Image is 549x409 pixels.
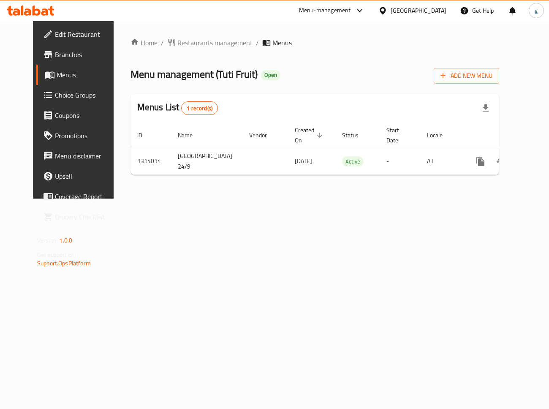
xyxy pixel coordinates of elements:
[491,151,511,172] button: Change Status
[55,49,118,60] span: Branches
[36,207,125,227] a: Grocery Checklist
[427,130,454,140] span: Locale
[295,155,312,166] span: [DATE]
[386,125,410,145] span: Start Date
[55,29,118,39] span: Edit Restaurant
[137,101,218,115] h2: Menus List
[178,130,204,140] span: Name
[167,38,253,48] a: Restaurants management
[55,171,118,181] span: Upsell
[342,156,364,166] div: Active
[130,65,258,84] span: Menu management ( Tuti Fruit )
[130,38,499,48] nav: breadcrumb
[171,148,242,175] td: [GEOGRAPHIC_DATA] 24/9
[55,212,118,222] span: Grocery Checklist
[37,249,76,260] span: Get support on:
[182,104,217,112] span: 1 record(s)
[440,71,492,81] span: Add New Menu
[36,44,125,65] a: Branches
[295,125,325,145] span: Created On
[137,130,153,140] span: ID
[261,71,280,79] span: Open
[434,68,499,84] button: Add New Menu
[249,130,278,140] span: Vendor
[36,85,125,105] a: Choice Groups
[59,235,72,246] span: 1.0.0
[55,90,118,100] span: Choice Groups
[177,38,253,48] span: Restaurants management
[342,157,364,166] span: Active
[36,125,125,146] a: Promotions
[272,38,292,48] span: Menus
[36,166,125,186] a: Upsell
[55,110,118,120] span: Coupons
[37,235,58,246] span: Version:
[476,98,496,118] div: Export file
[55,131,118,141] span: Promotions
[36,105,125,125] a: Coupons
[535,6,538,15] span: g
[130,38,158,48] a: Home
[55,191,118,202] span: Coverage Report
[55,151,118,161] span: Menu disclaimer
[37,258,91,269] a: Support.OpsPlatform
[36,24,125,44] a: Edit Restaurant
[181,101,218,115] div: Total records count
[380,148,420,175] td: -
[420,148,464,175] td: All
[391,6,446,15] div: [GEOGRAPHIC_DATA]
[36,186,125,207] a: Coverage Report
[256,38,259,48] li: /
[36,146,125,166] a: Menu disclaimer
[57,70,118,80] span: Menus
[470,151,491,172] button: more
[36,65,125,85] a: Menus
[261,70,280,80] div: Open
[161,38,164,48] li: /
[130,148,171,175] td: 1314014
[299,5,351,16] div: Menu-management
[342,130,370,140] span: Status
